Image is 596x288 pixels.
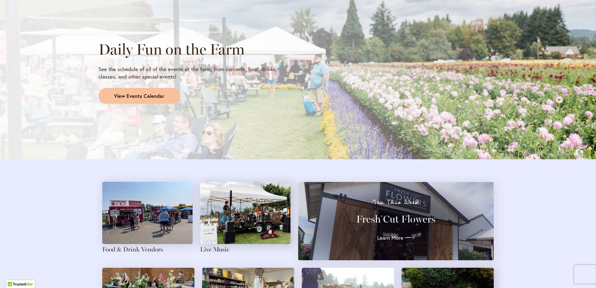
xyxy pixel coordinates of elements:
h3: Fresh Cut Flowers [309,213,483,225]
p: New This Week [309,199,483,205]
a: View Events Calendar [99,88,180,104]
p: See the schedule of all of the events at the farm, from concerts, food, drinks, classes, and othe... [99,65,292,80]
a: Live Music [200,246,229,253]
a: Learn More [377,233,415,243]
span: Learn More [377,234,403,242]
img: A four-person band plays with a field of pink dahlias in the background [200,182,291,244]
h2: Daily Fun on the Farm [99,41,292,58]
a: Food & Drink Vendors [102,246,163,253]
img: Attendees gather around food trucks on a sunny day at the farm [102,182,193,244]
span: View Events Calendar [114,93,164,100]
